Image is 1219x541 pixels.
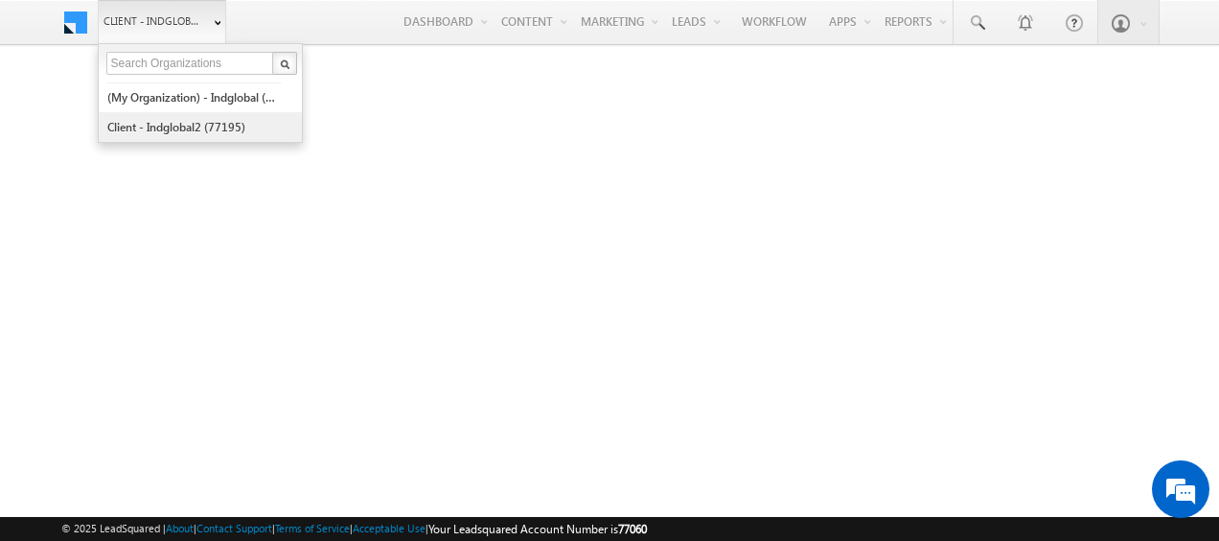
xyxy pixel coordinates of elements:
a: Contact Support [196,522,272,534]
textarea: Type your message and hit 'Enter' [25,177,350,399]
input: Search Organizations [106,52,275,75]
span: Client - indglobal1 (77060) [103,12,204,31]
a: Client - indglobal2 (77195) [106,112,282,142]
span: © 2025 LeadSquared | | | | | [61,520,647,538]
span: Your Leadsquared Account Number is [428,522,647,536]
img: d_60004797649_company_0_60004797649 [33,101,80,126]
a: Acceptable Use [353,522,425,534]
span: 77060 [618,522,647,536]
a: About [166,522,194,534]
em: Start Chat [261,414,348,440]
div: Chat with us now [100,101,322,126]
a: (My Organization) - indglobal (48060) [106,82,282,112]
a: Terms of Service [275,522,350,534]
img: Search [280,59,289,69]
div: Minimize live chat window [314,10,360,56]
